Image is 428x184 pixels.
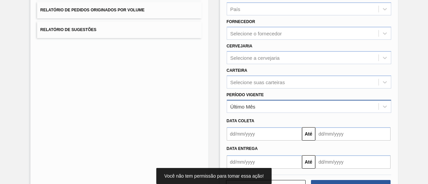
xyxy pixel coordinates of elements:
[227,155,302,169] input: dd/mm/yyyy
[227,44,252,48] label: Cervejaria
[40,27,97,32] span: Relatório de Sugestões
[164,173,263,179] span: Você não tem permissão para tomar essa ação!
[315,127,391,141] input: dd/mm/yyyy
[230,31,282,36] div: Selecione o fornecedor
[40,8,145,12] span: Relatório de Pedidos Originados por Volume
[315,155,391,169] input: dd/mm/yyyy
[230,79,285,85] div: Selecione suas carteiras
[227,127,302,141] input: dd/mm/yyyy
[302,155,315,169] button: Até
[37,22,202,38] button: Relatório de Sugestões
[227,93,264,97] label: Período Vigente
[227,19,255,24] label: Fornecedor
[37,2,202,18] button: Relatório de Pedidos Originados por Volume
[230,104,255,109] div: Último Mês
[227,68,247,73] label: Carteira
[227,146,258,151] span: Data entrega
[230,6,240,12] div: País
[302,127,315,141] button: Até
[230,55,280,60] div: Selecione a cervejaria
[227,119,254,123] span: Data coleta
